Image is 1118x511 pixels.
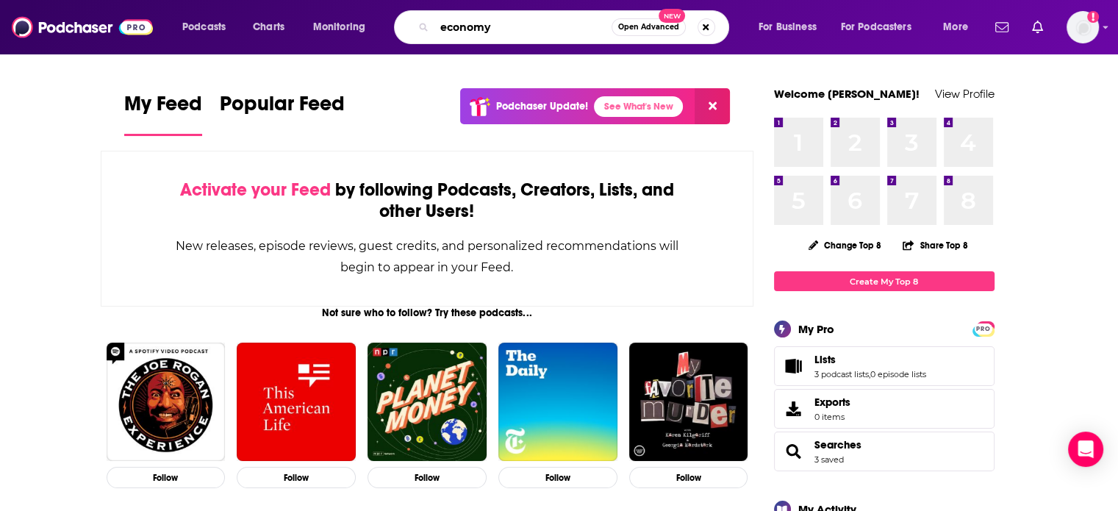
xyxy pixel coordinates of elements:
[1067,11,1099,43] span: Logged in as LaurenCarrane
[220,91,345,136] a: Popular Feed
[175,235,680,278] div: New releases, episode reviews, guest credits, and personalized recommendations will begin to appe...
[902,231,968,260] button: Share Top 8
[618,24,679,31] span: Open Advanced
[175,179,680,222] div: by following Podcasts, Creators, Lists, and other Users!
[408,10,743,44] div: Search podcasts, credits, & more...
[220,91,345,125] span: Popular Feed
[498,467,617,488] button: Follow
[989,15,1014,40] a: Show notifications dropdown
[774,346,995,386] span: Lists
[659,9,685,23] span: New
[779,441,809,462] a: Searches
[124,91,202,125] span: My Feed
[313,17,365,37] span: Monitoring
[798,322,834,336] div: My Pro
[498,343,617,462] img: The Daily
[933,15,986,39] button: open menu
[759,17,817,37] span: For Business
[814,369,869,379] a: 3 podcast lists
[748,15,835,39] button: open menu
[800,236,891,254] button: Change Top 8
[831,15,933,39] button: open menu
[814,412,850,422] span: 0 items
[774,432,995,471] span: Searches
[779,399,809,419] span: Exports
[124,91,202,136] a: My Feed
[629,467,748,488] button: Follow
[368,343,487,462] img: Planet Money
[975,323,992,334] a: PRO
[943,17,968,37] span: More
[253,17,284,37] span: Charts
[496,100,588,112] p: Podchaser Update!
[935,87,995,101] a: View Profile
[629,343,748,462] img: My Favorite Murder with Karen Kilgariff and Georgia Hardstark
[870,369,926,379] a: 0 episode lists
[774,87,920,101] a: Welcome [PERSON_NAME]!
[814,396,850,409] span: Exports
[1026,15,1049,40] a: Show notifications dropdown
[107,467,226,488] button: Follow
[869,369,870,379] span: ,
[182,17,226,37] span: Podcasts
[107,343,226,462] img: The Joe Rogan Experience
[1068,432,1103,467] div: Open Intercom Messenger
[12,13,153,41] img: Podchaser - Follow, Share and Rate Podcasts
[814,454,844,465] a: 3 saved
[1087,11,1099,23] svg: Add a profile image
[368,467,487,488] button: Follow
[237,343,356,462] img: This American Life
[814,438,861,451] a: Searches
[1067,11,1099,43] button: Show profile menu
[779,356,809,376] a: Lists
[243,15,293,39] a: Charts
[814,353,926,366] a: Lists
[180,179,331,201] span: Activate your Feed
[1067,11,1099,43] img: User Profile
[594,96,683,117] a: See What's New
[303,15,384,39] button: open menu
[172,15,245,39] button: open menu
[841,17,911,37] span: For Podcasters
[434,15,612,39] input: Search podcasts, credits, & more...
[774,271,995,291] a: Create My Top 8
[101,307,754,319] div: Not sure who to follow? Try these podcasts...
[774,389,995,429] a: Exports
[237,467,356,488] button: Follow
[612,18,686,36] button: Open AdvancedNew
[814,353,836,366] span: Lists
